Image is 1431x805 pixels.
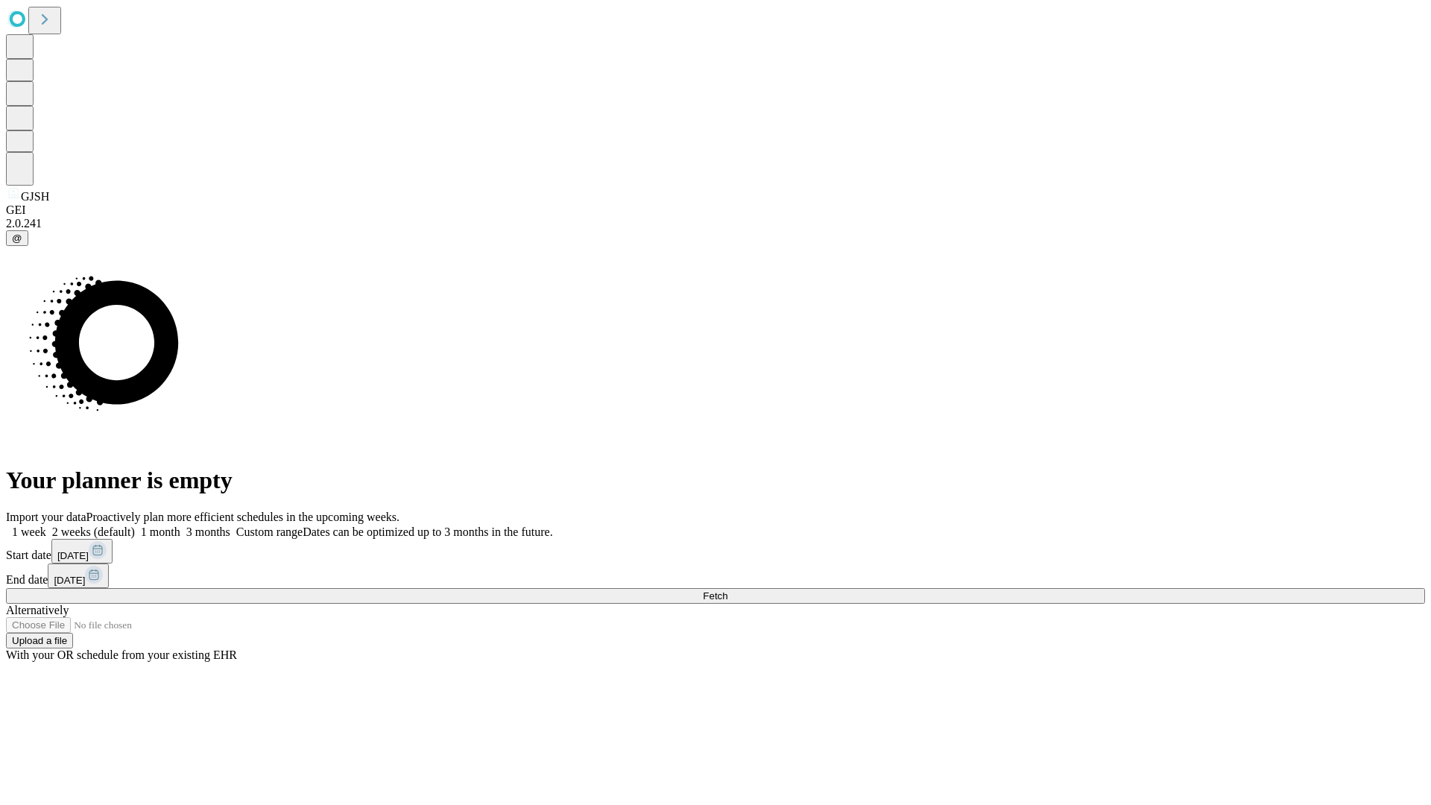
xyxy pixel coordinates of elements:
span: Custom range [236,525,303,538]
span: Alternatively [6,604,69,616]
span: Import your data [6,511,86,523]
span: 2 weeks (default) [52,525,135,538]
button: Fetch [6,588,1425,604]
button: Upload a file [6,633,73,648]
div: Start date [6,539,1425,563]
span: 1 month [141,525,180,538]
h1: Your planner is empty [6,467,1425,494]
div: GEI [6,203,1425,217]
button: [DATE] [48,563,109,588]
span: 3 months [186,525,230,538]
div: 2.0.241 [6,217,1425,230]
span: GJSH [21,190,49,203]
span: With your OR schedule from your existing EHR [6,648,237,661]
button: [DATE] [51,539,113,563]
span: @ [12,233,22,244]
span: 1 week [12,525,46,538]
span: Proactively plan more efficient schedules in the upcoming weeks. [86,511,399,523]
span: Fetch [703,590,727,602]
span: [DATE] [54,575,85,586]
span: Dates can be optimized up to 3 months in the future. [303,525,552,538]
div: End date [6,563,1425,588]
button: @ [6,230,28,246]
span: [DATE] [57,550,89,561]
